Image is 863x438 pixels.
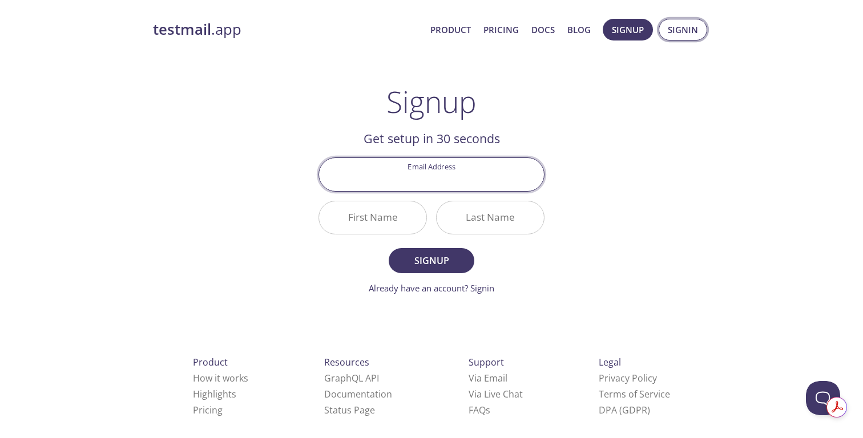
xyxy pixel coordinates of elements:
button: Signup [389,248,474,273]
a: Pricing [193,404,223,416]
a: Blog [567,22,591,37]
a: Via Email [469,372,507,384]
a: Status Page [324,404,375,416]
a: Pricing [483,22,519,37]
h1: Signup [386,84,477,119]
span: s [486,404,490,416]
a: Already have an account? Signin [369,282,494,294]
span: Product [193,356,228,368]
button: Signup [603,19,653,40]
span: Legal [599,356,621,368]
a: Documentation [324,388,392,400]
a: How it works [193,372,248,384]
button: Signin [659,19,707,40]
a: Product [430,22,471,37]
a: DPA (GDPR) [599,404,650,416]
span: Signin [668,22,698,37]
a: Highlights [193,388,236,400]
a: GraphQL API [324,372,379,384]
a: Terms of Service [599,388,670,400]
a: Privacy Policy [599,372,657,384]
span: Signup [612,22,644,37]
h2: Get setup in 30 seconds [318,129,545,148]
a: testmail.app [153,20,421,39]
span: Support [469,356,504,368]
span: Signup [401,253,462,269]
strong: testmail [153,19,211,39]
a: FAQ [469,404,490,416]
a: Via Live Chat [469,388,523,400]
span: Resources [324,356,369,368]
iframe: Help Scout Beacon - Open [806,381,840,415]
a: Docs [531,22,555,37]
